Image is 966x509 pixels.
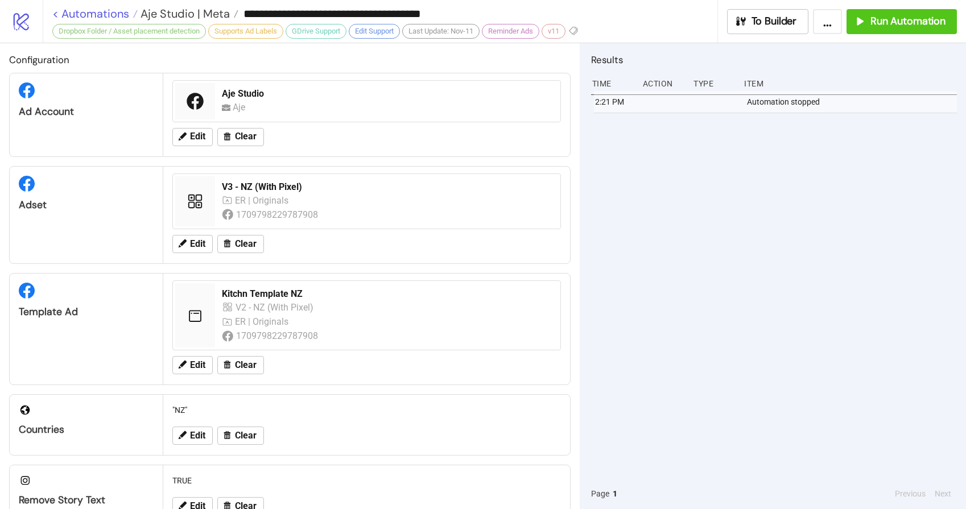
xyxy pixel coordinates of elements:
[236,300,316,314] div: V2 - NZ (With Pixel)
[402,24,480,39] div: Last Update: Nov-11
[138,8,238,19] a: Aje Studio | Meta
[172,235,213,253] button: Edit
[168,399,565,421] div: "NZ"
[591,487,609,500] span: Page
[233,100,250,114] div: Aje
[19,198,154,212] div: Adset
[172,356,213,374] button: Edit
[236,208,320,222] div: 1709798229787908
[235,131,257,142] span: Clear
[847,9,957,34] button: Run Automation
[217,427,264,445] button: Clear
[172,128,213,146] button: Edit
[52,8,138,19] a: < Automations
[692,73,735,94] div: Type
[208,24,283,39] div: Supports Ad Labels
[870,15,946,28] span: Run Automation
[727,9,809,34] button: To Builder
[217,128,264,146] button: Clear
[172,427,213,445] button: Edit
[931,487,955,500] button: Next
[349,24,400,39] div: Edit Support
[286,24,346,39] div: GDrive Support
[235,360,257,370] span: Clear
[9,52,571,67] h2: Configuration
[235,193,291,208] div: ER | Originals
[813,9,842,34] button: ...
[222,181,554,193] div: V3 - NZ (With Pixel)
[752,15,797,28] span: To Builder
[138,6,230,21] span: Aje Studio | Meta
[235,431,257,441] span: Clear
[52,24,206,39] div: Dropbox Folder / Asset placement detection
[746,91,960,113] div: Automation stopped
[222,288,544,300] div: Kitchn Template NZ
[190,360,205,370] span: Edit
[190,131,205,142] span: Edit
[190,239,205,249] span: Edit
[594,91,637,113] div: 2:21 PM
[235,239,257,249] span: Clear
[609,487,621,500] button: 1
[743,73,957,94] div: Item
[591,73,634,94] div: Time
[542,24,565,39] div: v11
[190,431,205,441] span: Edit
[591,52,957,67] h2: Results
[217,356,264,374] button: Clear
[19,305,154,318] div: Template Ad
[222,88,554,100] div: Aje Studio
[19,105,154,118] div: Ad Account
[482,24,539,39] div: Reminder Ads
[19,423,154,436] div: Countries
[236,329,320,343] div: 1709798229787908
[235,314,291,329] div: ER | Originals
[217,235,264,253] button: Clear
[642,73,684,94] div: Action
[891,487,929,500] button: Previous
[168,470,565,491] div: TRUE
[19,494,154,507] div: Remove Story Text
